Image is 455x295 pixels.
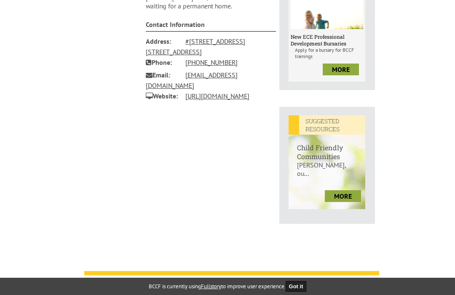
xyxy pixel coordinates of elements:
[286,281,307,292] button: Got it
[289,161,365,186] p: [PERSON_NAME], ou...
[146,37,245,56] a: #[STREET_ADDRESS] [STREET_ADDRESS]
[146,56,179,69] span: Phone
[289,135,365,161] h6: Child Friendly Communities
[146,71,238,90] a: [EMAIL_ADDRESS][DOMAIN_NAME]
[188,276,214,291] a: Donate
[221,276,250,291] a: Contact
[185,92,249,100] a: [URL][DOMAIN_NAME]
[146,35,179,48] span: Address
[291,33,363,47] h6: New ECE Professional Development Bursaries
[291,47,363,59] p: Apply for a bursary for BCCF trainings
[146,69,179,81] span: Email
[323,64,359,75] a: more
[257,276,284,291] a: Sitemap
[146,90,179,102] span: Website
[149,276,182,291] a: Programs
[289,115,365,135] em: SUGGESTED RESOURCES
[185,58,238,66] a: [PHONE_NUMBER]
[146,20,276,32] h4: Contact Information
[118,276,142,291] a: About
[325,190,361,202] a: more
[201,283,221,290] a: Fullstory
[91,276,112,291] a: News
